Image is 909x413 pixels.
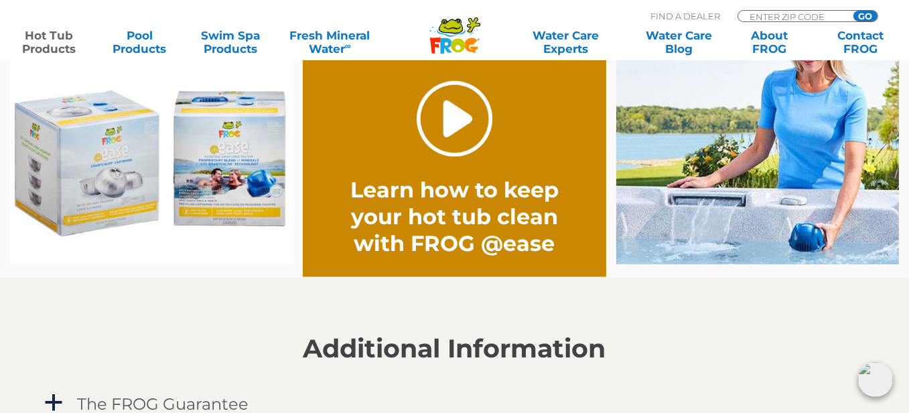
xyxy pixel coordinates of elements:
a: AboutFROG [734,29,805,56]
a: Swim SpaProducts [195,29,265,56]
sup: ∞ [345,41,351,51]
span: a [44,393,64,413]
p: Find A Dealer [650,10,720,22]
input: Zip Code Form [748,11,839,22]
input: GO [853,11,878,21]
a: ContactFROG [825,29,896,56]
img: Ease Packaging [10,31,293,265]
a: PoolProducts [104,29,174,56]
h2: Additional Information [43,334,867,363]
a: Water CareExperts [508,29,623,56]
h2: Learn how to keep your hot tub clean with FROG @ease [333,177,575,257]
a: Fresh MineralWater∞ [285,29,374,56]
a: Water CareBlog [644,29,714,56]
a: Hot TubProducts [13,29,84,56]
h4: The FROG Guarantee [78,395,249,413]
img: fpo-flippin-frog-2 [616,31,899,265]
a: Play Video [417,81,492,157]
img: openIcon [858,362,893,397]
